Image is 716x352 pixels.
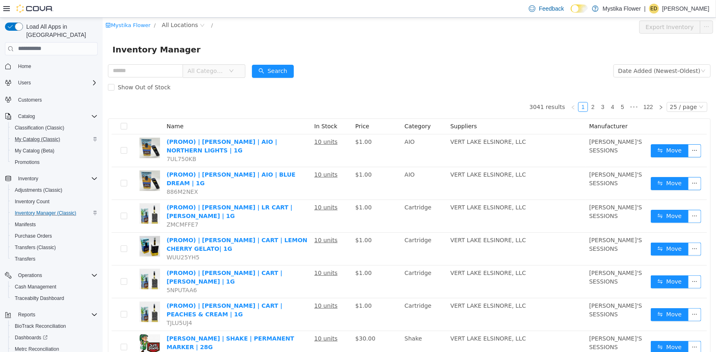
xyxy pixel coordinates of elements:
a: 4 [506,85,515,94]
span: Classification (Classic) [15,125,64,131]
span: Promotions [15,159,40,166]
span: $1.00 [253,219,269,226]
span: [PERSON_NAME]'S SESSIONS [487,154,540,169]
a: Classification (Classic) [11,123,68,133]
span: Home [18,63,31,70]
span: Inventory Manager (Classic) [11,208,98,218]
span: $30.00 [253,318,273,324]
img: Cova [16,5,53,13]
span: Purchase Orders [11,231,98,241]
p: [PERSON_NAME] [662,4,709,14]
span: In Stock [212,105,235,112]
button: Transfers [8,253,101,265]
button: icon: ellipsis [586,127,599,140]
span: Reports [15,310,98,320]
a: Customers [15,95,45,105]
span: My Catalog (Beta) [15,148,55,154]
span: VERT LAKE ELSINORE, LLC [348,186,423,193]
a: Promotions [11,157,43,167]
button: Reports [15,310,39,320]
span: Manufacturer [487,105,525,112]
button: icon: swapMove [548,127,586,140]
button: Cash Management [8,281,101,293]
u: 10 units [212,285,235,291]
div: Date Added (Newest-Oldest) [516,47,598,59]
li: Next Page [554,84,563,94]
button: My Catalog (Beta) [8,145,101,157]
u: 10 units [212,219,235,226]
li: 3041 results [427,84,462,94]
a: Inventory Manager (Classic) [11,208,80,218]
span: Dashboards [15,334,48,341]
a: (PROMO) | [PERSON_NAME] | LR CART | [PERSON_NAME] | 1G [64,186,190,202]
td: AIO [299,150,345,182]
span: VERT LAKE ELSINORE, LLC [348,121,423,127]
img: (PROMO) | JEFF SESSIONS | CART | PEACHES & CREAM | 1G hero shot [37,284,57,304]
li: 2 [485,84,495,94]
span: Cash Management [11,282,98,292]
button: Home [2,60,101,72]
span: VERT LAKE ELSINORE, LLC [348,285,423,291]
span: $1.00 [253,186,269,193]
span: [PERSON_NAME]'S SESSIONS [487,186,540,202]
span: My Catalog (Classic) [15,136,60,143]
span: VERT LAKE ELSINORE, LLC [348,318,423,324]
span: Price [253,105,267,112]
a: Feedback [526,0,567,17]
td: Shake [299,313,345,346]
a: My Catalog (Beta) [11,146,58,156]
span: Manifests [15,221,36,228]
i: icon: down [126,51,131,57]
span: [PERSON_NAME]'S SESSIONS [487,219,540,234]
span: All Categories [85,49,122,57]
span: Customers [18,97,42,103]
span: Inventory Manager (Classic) [15,210,76,216]
span: $1.00 [253,252,269,259]
a: 5 [515,85,524,94]
u: 10 units [212,318,235,324]
div: 25 / page [567,85,595,94]
li: 1 [476,84,485,94]
button: Promotions [8,157,101,168]
span: Inventory [18,175,38,182]
span: All Locations [59,3,95,12]
a: (PROMO) | [PERSON_NAME] | AIO | NORTHERN LIGHTS | 1G [64,121,174,136]
u: 10 units [212,186,235,193]
span: Traceabilty Dashboard [11,293,98,303]
td: AIO [299,117,345,150]
td: Cartridge [299,215,345,248]
span: / [109,5,110,11]
button: Adjustments (Classic) [8,184,101,196]
button: Reports [2,309,101,320]
a: Adjustments (Classic) [11,185,66,195]
img: (PROMO) | JEFF SESSIONS | CART | BACIO GELATO | 1G hero shot [37,251,57,272]
span: Promotions [11,157,98,167]
span: Inventory [15,174,98,184]
button: Operations [15,270,46,280]
a: Cash Management [11,282,59,292]
button: icon: ellipsis [586,225,599,238]
span: $1.00 [253,285,269,291]
span: Operations [15,270,98,280]
span: Catalog [18,113,35,120]
button: Transfers (Classic) [8,242,101,253]
span: WUU25YH5 [64,236,97,243]
span: [PERSON_NAME]'S SESSIONS [487,252,540,267]
button: Users [2,77,101,89]
li: 122 [538,84,553,94]
button: Inventory Manager (Classic) [8,207,101,219]
u: 10 units [212,154,235,160]
a: (PROMO) | [PERSON_NAME] | CART | LEMON CHERRY GELATO| 1G [64,219,205,234]
a: 3 [496,85,505,94]
span: Suppliers [348,105,375,112]
p: | [644,4,646,14]
img: (PROMO) | JEFF SESSIONS | AIO | BLUE DREAM | 1G hero shot [37,153,57,173]
span: $1.00 [253,121,269,127]
span: / [51,5,53,11]
p: Mystika Flower [603,4,641,14]
a: Purchase Orders [11,231,55,241]
button: Inventory [2,173,101,184]
i: icon: right [556,87,561,92]
li: 3 [495,84,505,94]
